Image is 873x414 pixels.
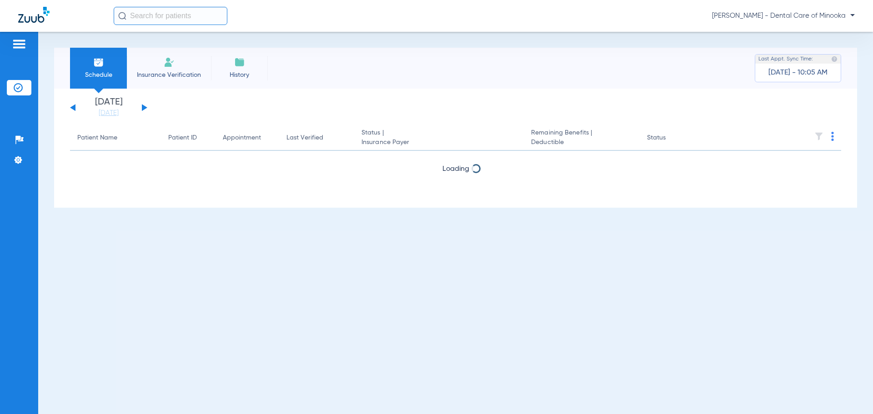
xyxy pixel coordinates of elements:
span: [DATE] - 10:05 AM [768,68,828,77]
img: Schedule [93,57,104,68]
img: Zuub Logo [18,7,50,23]
div: Last Verified [286,133,347,143]
div: Patient ID [168,133,197,143]
img: hamburger-icon [12,39,26,50]
span: Insurance Verification [134,70,204,80]
span: Loading [442,165,469,173]
li: [DATE] [81,98,136,118]
span: History [218,70,261,80]
div: Last Verified [286,133,323,143]
img: last sync help info [831,56,838,62]
span: [PERSON_NAME] - Dental Care of Minooka [712,11,855,20]
a: [DATE] [81,109,136,118]
input: Search for patients [114,7,227,25]
div: Patient Name [77,133,117,143]
div: Appointment [223,133,272,143]
div: Patient Name [77,133,154,143]
div: Appointment [223,133,261,143]
img: History [234,57,245,68]
th: Status [640,125,701,151]
span: Deductible [531,138,632,147]
img: Manual Insurance Verification [164,57,175,68]
span: Schedule [77,70,120,80]
th: Status | [354,125,524,151]
th: Remaining Benefits | [524,125,639,151]
div: Patient ID [168,133,208,143]
span: Last Appt. Sync Time: [758,55,813,64]
img: group-dot-blue.svg [831,132,834,141]
span: Insurance Payer [361,138,517,147]
img: Search Icon [118,12,126,20]
img: filter.svg [814,132,823,141]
